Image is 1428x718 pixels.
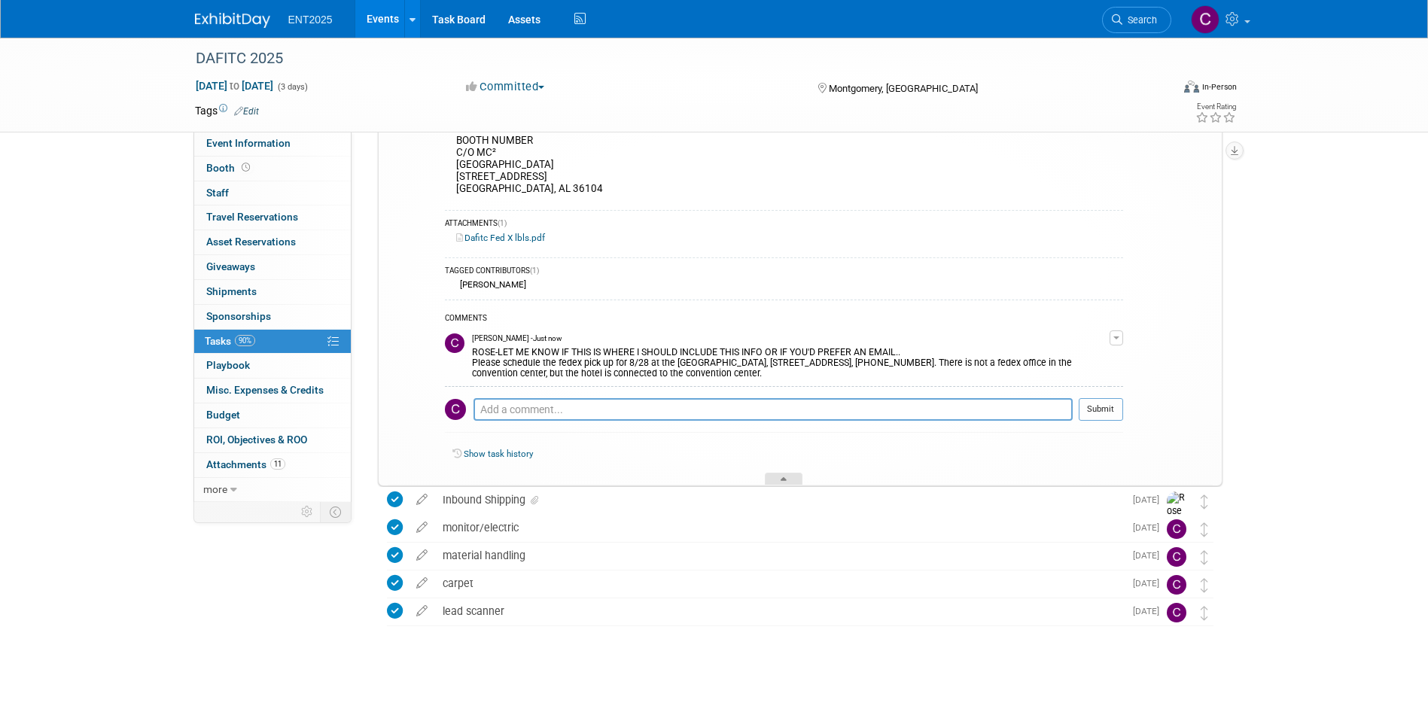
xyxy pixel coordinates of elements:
[206,310,271,322] span: Sponsorships
[1201,606,1208,620] i: Move task
[409,604,435,618] a: edit
[530,266,539,275] span: (1)
[206,137,291,149] span: Event Information
[206,434,307,446] span: ROI, Objectives & ROO
[190,45,1149,72] div: DAFITC 2025
[445,399,466,420] img: Colleen Mueller
[1133,606,1167,616] span: [DATE]
[194,181,351,205] a: Staff
[1184,81,1199,93] img: Format-Inperson.png
[472,333,562,344] span: [PERSON_NAME] - Just now
[1102,7,1171,33] a: Search
[409,577,435,590] a: edit
[194,305,351,329] a: Sponsorships
[288,14,333,26] span: ENT2025
[1201,550,1208,564] i: Move task
[195,13,270,28] img: ExhibitDay
[409,549,435,562] a: edit
[194,280,351,304] a: Shipments
[1167,575,1186,595] img: Colleen Mueller
[194,478,351,502] a: more
[1167,547,1186,567] img: Colleen Mueller
[456,279,526,290] div: [PERSON_NAME]
[195,103,259,118] td: Tags
[206,211,298,223] span: Travel Reservations
[194,132,351,156] a: Event Information
[445,218,1123,231] div: ATTACHMENTS
[445,106,1123,202] div: NAME OF EXHIBITING COMPANY NAME OF SHOW BOOTH NUMBER C/O MC² [GEOGRAPHIC_DATA] [STREET_ADDRESS] [...
[1079,398,1123,421] button: Submit
[234,106,259,117] a: Edit
[194,403,351,427] a: Budget
[1133,550,1167,561] span: [DATE]
[1201,522,1208,537] i: Move task
[1201,494,1208,509] i: Move task
[227,80,242,92] span: to
[203,483,227,495] span: more
[1167,519,1186,539] img: Colleen Mueller
[461,79,550,95] button: Committed
[205,335,255,347] span: Tasks
[409,493,435,507] a: edit
[206,409,240,421] span: Budget
[206,285,257,297] span: Shipments
[1201,578,1208,592] i: Move task
[194,205,351,230] a: Travel Reservations
[1167,603,1186,622] img: Colleen Mueller
[206,384,324,396] span: Misc. Expenses & Credits
[1201,81,1237,93] div: In-Person
[1167,491,1189,545] img: Rose Bodin
[445,312,1123,327] div: COMMENTS
[1133,522,1167,533] span: [DATE]
[206,359,250,371] span: Playbook
[270,458,285,470] span: 11
[435,487,1124,513] div: Inbound Shipping
[1195,103,1236,111] div: Event Rating
[194,230,351,254] a: Asset Reservations
[239,162,253,173] span: Booth not reserved yet
[206,458,285,470] span: Attachments
[1082,78,1238,101] div: Event Format
[320,502,351,522] td: Toggle Event Tabs
[409,521,435,534] a: edit
[194,354,351,378] a: Playbook
[456,233,545,243] a: Dafitc Fed X lbls.pdf
[435,515,1124,540] div: monitor/electric
[194,255,351,279] a: Giveaways
[194,453,351,477] a: Attachments11
[206,260,255,272] span: Giveaways
[472,344,1110,379] div: ROSE-LET ME KNOW IF THIS IS WHERE I SHOULD INCLUDE THIS INFO OR IF YOU'D PREFER AN EMAIL.. Please...
[206,162,253,174] span: Booth
[445,333,464,353] img: Colleen Mueller
[1133,494,1167,505] span: [DATE]
[235,335,255,346] span: 90%
[445,266,1123,278] div: TAGGED CONTRIBUTORS
[1191,5,1219,34] img: Colleen Mueller
[206,236,296,248] span: Asset Reservations
[435,598,1124,624] div: lead scanner
[464,449,533,459] a: Show task history
[194,157,351,181] a: Booth
[1133,578,1167,589] span: [DATE]
[276,82,308,92] span: (3 days)
[206,187,229,199] span: Staff
[435,570,1124,596] div: carpet
[435,543,1124,568] div: material handling
[194,330,351,354] a: Tasks90%
[195,79,274,93] span: [DATE] [DATE]
[294,502,321,522] td: Personalize Event Tab Strip
[498,219,507,227] span: (1)
[194,379,351,403] a: Misc. Expenses & Credits
[1122,14,1157,26] span: Search
[194,428,351,452] a: ROI, Objectives & ROO
[829,83,978,94] span: Montgomery, [GEOGRAPHIC_DATA]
